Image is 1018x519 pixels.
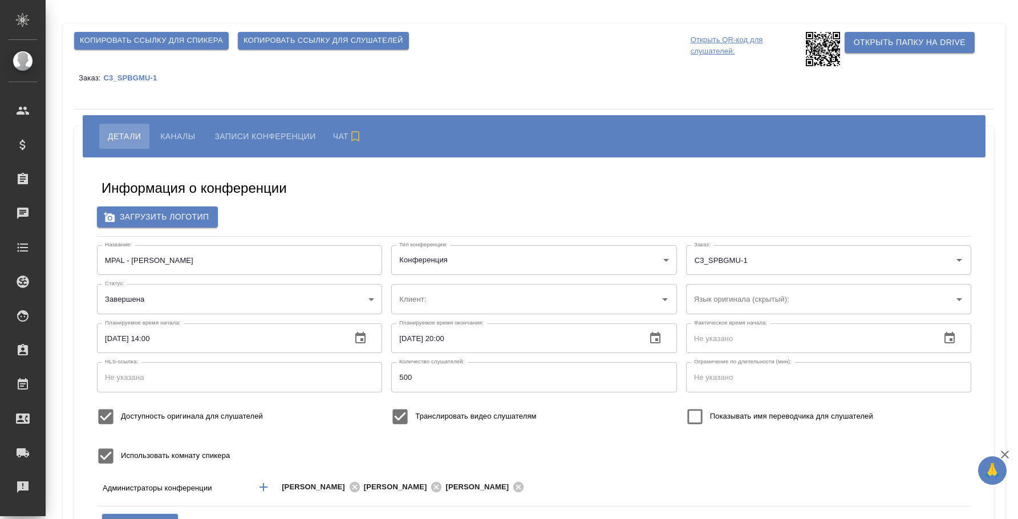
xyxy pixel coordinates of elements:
input: Не указан [97,245,382,275]
button: Открыть папку на Drive [845,32,975,53]
p: Администраторы конференции [103,482,246,494]
span: Доступность оригинала для слушателей [121,411,263,422]
input: Не указано [391,362,676,392]
span: Копировать ссылку для слушателей [244,34,403,47]
span: [PERSON_NAME] [445,481,516,493]
a: C3_SPBGMU-1 [103,73,165,82]
span: Транслировать видео слушателям [415,411,536,422]
div: Конференция [391,245,676,275]
input: Не указано [391,323,636,353]
span: Детали [108,129,141,143]
input: Не указана [97,362,382,392]
div: [PERSON_NAME] [282,480,364,494]
span: Загрузить логотип [106,210,209,224]
button: 🙏 [978,456,1007,485]
input: Не указано [686,323,931,353]
span: Копировать ссылку для спикера [80,34,223,47]
input: Не указано [97,323,342,353]
span: [PERSON_NAME] [364,481,434,493]
button: Open [887,486,890,488]
button: Копировать ссылку для спикера [74,32,229,50]
div: [PERSON_NAME] [364,480,446,494]
p: Заказ: [79,74,103,82]
label: Загрузить логотип [97,206,218,228]
p: Открыть QR-код для слушателей: [691,32,803,66]
span: Записи конференции [214,129,315,143]
button: Open [657,291,673,307]
div: Завершена [97,284,382,314]
p: C3_SPBGMU-1 [103,74,165,82]
span: Чат [333,129,365,143]
input: Не указано [686,362,971,392]
h5: Информация о конференции [102,179,287,197]
span: Открыть папку на Drive [854,35,966,50]
div: [PERSON_NAME] [445,480,528,494]
span: [PERSON_NAME] [282,481,352,493]
span: Использовать комнату спикера [121,450,230,461]
svg: Подписаться [348,129,362,143]
span: Каналы [160,129,195,143]
span: 🙏 [983,459,1002,482]
button: Open [951,252,967,268]
button: Добавить менеджера [250,473,277,501]
span: Показывать имя переводчика для слушателей [710,411,873,422]
button: Open [951,291,967,307]
button: Копировать ссылку для слушателей [238,32,409,50]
